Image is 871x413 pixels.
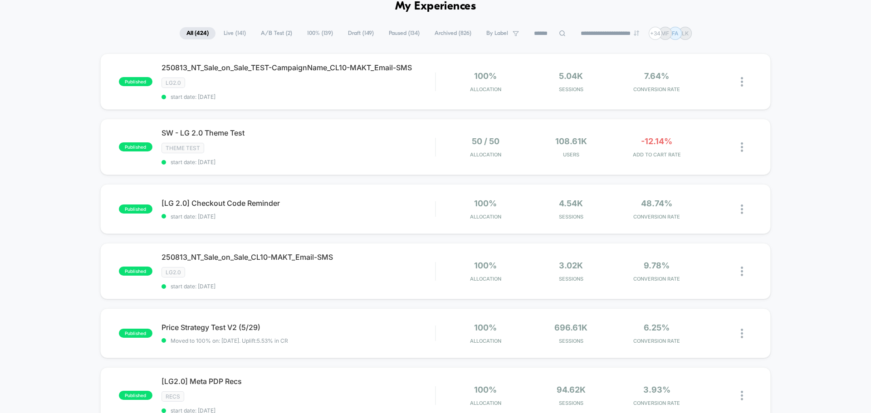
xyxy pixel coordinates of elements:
[559,199,583,208] span: 4.54k
[300,27,340,39] span: 100% ( 139 )
[557,385,586,394] span: 94.62k
[661,30,669,37] p: MF
[741,329,743,338] img: close
[741,391,743,400] img: close
[161,63,435,72] span: 250813_NT_Sale_on_Sale_TEST-CampaignName_CL10-MAKT_Email-SMS
[119,329,152,338] span: published
[741,204,743,214] img: close
[616,151,697,158] span: ADD TO CART RATE
[559,261,583,270] span: 3.02k
[634,30,639,36] img: end
[161,391,184,402] span: recs
[341,27,381,39] span: Draft ( 149 )
[161,93,435,100] span: start date: [DATE]
[470,86,501,92] span: Allocation
[486,30,508,37] span: By Label
[119,77,152,86] span: published
[161,323,435,332] span: Price Strategy Test V2 (5/29)
[470,338,501,344] span: Allocation
[616,400,697,406] span: CONVERSION RATE
[531,338,612,344] span: Sessions
[161,283,435,290] span: start date: [DATE]
[531,151,612,158] span: Users
[641,199,672,208] span: 48.74%
[161,128,435,137] span: SW - LG 2.0 Theme Test
[119,391,152,400] span: published
[474,261,497,270] span: 100%
[119,204,152,214] span: published
[171,337,288,344] span: Moved to 100% on: [DATE] . Uplift: 5.53% in CR
[470,214,501,220] span: Allocation
[531,276,612,282] span: Sessions
[470,151,501,158] span: Allocation
[644,323,670,332] span: 6.25%
[643,385,670,394] span: 3.93%
[649,27,662,40] div: + 34
[474,385,497,394] span: 100%
[474,71,497,81] span: 100%
[554,323,587,332] span: 696.61k
[470,276,501,282] span: Allocation
[161,253,435,262] span: 250813_NT_Sale_on_Sale_CL10-MAKT_Email-SMS
[180,27,215,39] span: All ( 424 )
[161,78,185,88] span: LG2.0
[161,213,435,220] span: start date: [DATE]
[161,159,435,165] span: start date: [DATE]
[531,400,612,406] span: Sessions
[161,267,185,277] span: LG2.0
[672,30,678,37] p: FA
[382,27,426,39] span: Paused ( 134 )
[741,142,743,152] img: close
[119,142,152,151] span: published
[531,214,612,220] span: Sessions
[644,71,669,81] span: 7.64%
[741,267,743,276] img: close
[559,71,583,81] span: 5.04k
[531,86,612,92] span: Sessions
[254,27,299,39] span: A/B Test ( 2 )
[474,199,497,208] span: 100%
[644,261,670,270] span: 9.78%
[682,30,689,37] p: LK
[616,276,697,282] span: CONVERSION RATE
[217,27,253,39] span: Live ( 141 )
[470,400,501,406] span: Allocation
[555,136,587,146] span: 108.61k
[161,199,435,208] span: [LG 2.0] Checkout Code Reminder
[161,377,435,386] span: [LG2.0] Meta PDP Recs
[616,86,697,92] span: CONVERSION RATE
[741,77,743,87] img: close
[616,214,697,220] span: CONVERSION RATE
[616,338,697,344] span: CONVERSION RATE
[161,143,204,153] span: Theme Test
[474,323,497,332] span: 100%
[428,27,478,39] span: Archived ( 826 )
[472,136,499,146] span: 50 / 50
[641,136,672,146] span: -12.14%
[119,267,152,276] span: published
